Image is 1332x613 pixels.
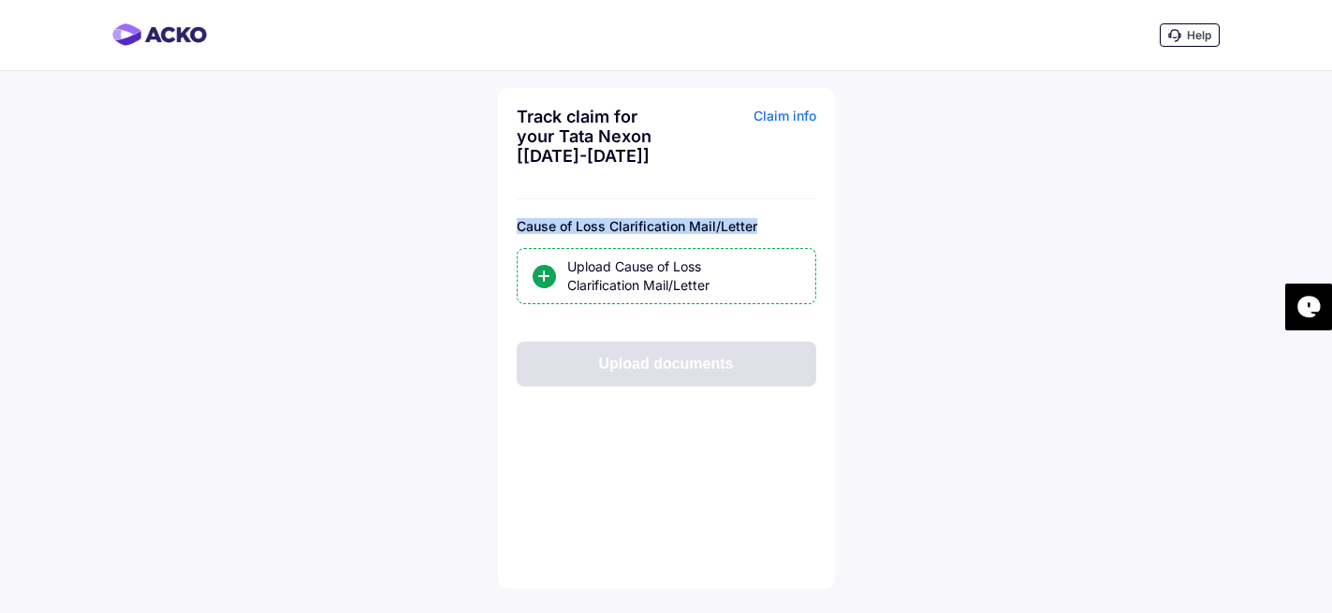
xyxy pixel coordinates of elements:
div: Claim info [671,107,816,180]
span: Help [1187,28,1211,42]
div: Upload Cause of Loss Clarification Mail/Letter [567,257,800,295]
div: Track claim for your Tata Nexon [[DATE]-[DATE]] [517,107,662,166]
img: horizontal-gradient.png [112,23,207,46]
div: Cause of Loss Clarification Mail/Letter [517,218,816,234]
